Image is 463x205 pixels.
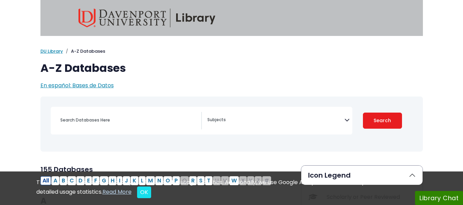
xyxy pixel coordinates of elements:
button: Filter Results N [155,176,163,185]
h1: A-Z Databases [40,62,423,75]
span: 155 Databases [40,165,93,174]
button: Filter Results L [139,176,146,185]
a: DU Library [40,48,63,54]
a: Read More [102,188,132,196]
button: Filter Results D [76,176,85,185]
button: All [40,176,51,185]
img: Davenport University Library [78,9,216,27]
button: Filter Results B [60,176,67,185]
div: Alpha-list to filter by first letter of database name [40,176,272,184]
button: Filter Results M [146,176,155,185]
button: Filter Results J [123,176,130,185]
li: A-Z Databases [63,48,105,55]
div: This site uses cookies and records your IP address for usage statistics. Additionally, we use Goo... [36,178,427,198]
button: Filter Results I [117,176,122,185]
button: Filter Results P [172,176,180,185]
button: Filter Results O [163,176,172,185]
button: Close [137,187,151,198]
button: Filter Results R [189,176,197,185]
input: Search database by title or keyword [56,115,201,125]
button: Filter Results E [85,176,92,185]
button: Filter Results G [100,176,108,185]
button: Filter Results K [131,176,138,185]
button: Filter Results A [51,176,59,185]
button: Filter Results T [205,176,212,185]
button: Filter Results C [68,176,76,185]
button: Filter Results F [92,176,99,185]
nav: breadcrumb [40,48,423,55]
button: Library Chat [415,191,463,205]
button: Filter Results W [229,176,239,185]
a: En español: Bases de Datos [40,81,114,89]
button: Filter Results H [109,176,117,185]
nav: Search filters [40,97,423,152]
textarea: Search [207,118,344,123]
button: Submit for Search Results [363,113,402,129]
button: Filter Results S [197,176,205,185]
button: Icon Legend [301,166,423,185]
